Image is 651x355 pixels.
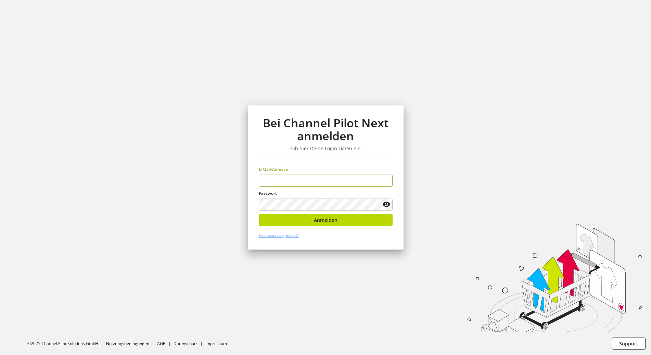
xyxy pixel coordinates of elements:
a: Impressum [205,341,227,346]
span: Anmelden [314,216,337,224]
h1: Bei Channel Pilot Next anmelden [259,116,393,143]
button: Anmelden [259,214,393,226]
button: Support [612,338,646,350]
a: AGB [157,341,166,346]
a: Nutzungsbedingungen [106,341,149,346]
span: Support [619,340,638,347]
li: ©2025 Channel Pilot Solutions GmbH [27,341,106,347]
span: E-Mail-Adresse [259,166,288,172]
a: Passwort vergessen? [259,232,299,238]
h3: Gib hier Deine Login Daten ein [259,145,393,152]
span: Passwort [259,190,277,196]
a: Datenschutz [174,341,197,346]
